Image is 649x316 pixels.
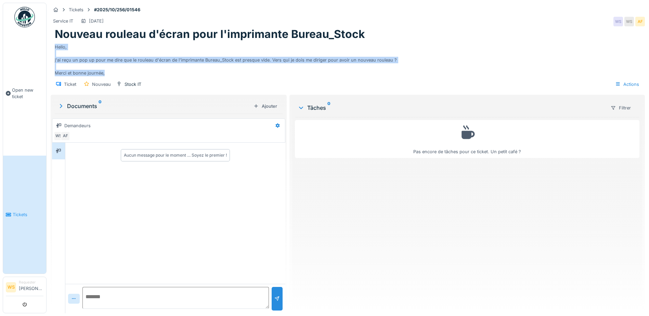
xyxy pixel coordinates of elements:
[92,81,111,88] div: Nouveau
[61,131,70,141] div: AF
[612,79,642,89] div: Actions
[624,17,634,26] div: WS
[613,17,623,26] div: WS
[12,87,43,100] span: Open new ticket
[91,6,143,13] strong: #2025/10/256/01546
[124,152,227,158] div: Aucun message pour le moment … Soyez le premier !
[13,211,43,218] span: Tickets
[99,102,102,110] sup: 0
[55,41,641,77] div: Hello, j'ai reçu un pop up pour me dire que le rouleau d'écran de l'imprimante Bureau_Stock est p...
[125,81,141,88] div: Stock IT
[6,282,16,292] li: WS
[57,102,251,110] div: Documents
[89,18,104,24] div: [DATE]
[14,7,35,27] img: Badge_color-CXgf-gQk.svg
[54,131,63,141] div: WS
[69,6,83,13] div: Tickets
[53,18,73,24] div: Service IT
[19,280,43,294] li: [PERSON_NAME]
[251,102,280,111] div: Ajouter
[19,280,43,285] div: Requester
[298,104,605,112] div: Tâches
[635,17,645,26] div: AF
[64,122,91,129] div: Demandeurs
[3,156,46,274] a: Tickets
[327,104,330,112] sup: 0
[299,123,635,155] div: Pas encore de tâches pour ce ticket. Un petit café ?
[608,103,634,113] div: Filtrer
[64,81,76,88] div: Ticket
[3,31,46,156] a: Open new ticket
[6,280,43,296] a: WS Requester[PERSON_NAME]
[55,28,365,41] h1: Nouveau rouleau d'écran pour l'imprimante Bureau_Stock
